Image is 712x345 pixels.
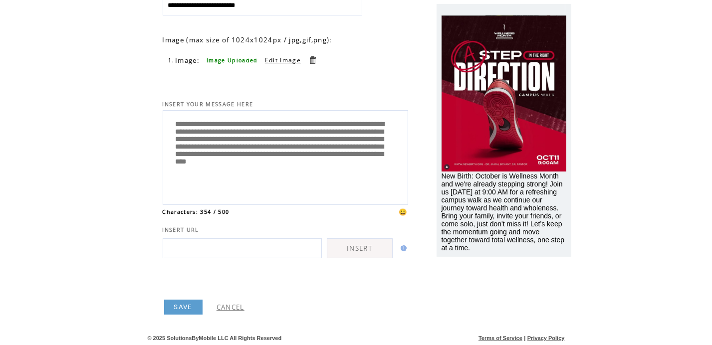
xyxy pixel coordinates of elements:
span: INSERT YOUR MESSAGE HERE [163,101,253,108]
a: Delete this item [308,55,317,65]
a: Terms of Service [478,335,522,341]
a: SAVE [164,300,203,315]
span: Image (max size of 1024x1024px / jpg,gif,png): [163,35,332,44]
a: CANCEL [217,303,244,312]
span: Image: [175,56,200,65]
a: Privacy Policy [527,335,565,341]
span: © 2025 SolutionsByMobile LLC All Rights Reserved [148,335,282,341]
img: help.gif [398,245,407,251]
a: INSERT [327,238,393,258]
span: | [524,335,525,341]
a: Edit Image [265,56,301,64]
span: Characters: 354 / 500 [163,208,230,215]
span: Image Uploaded [207,57,258,64]
span: 😀 [399,207,408,216]
span: INSERT URL [163,226,199,233]
span: 1. [169,57,175,64]
span: New Birth: October is Wellness Month and we're already stepping strong! Join us [DATE] at 9:00 AM... [442,172,565,252]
